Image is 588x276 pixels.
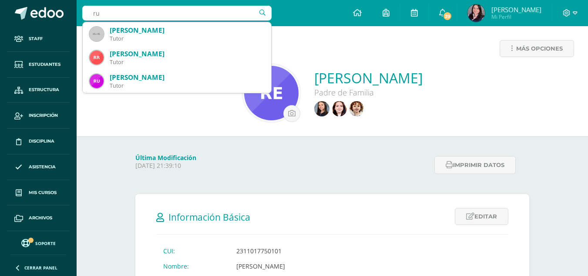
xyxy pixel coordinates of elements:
[110,58,264,66] div: Tutor
[7,78,70,103] a: Estructura
[90,51,104,65] img: 23bb75fe440d406f99e663d6757d0ab1.png
[7,180,70,206] a: Mis cursos
[29,35,43,42] span: Staff
[7,52,70,78] a: Estudiantes
[314,68,423,87] a: [PERSON_NAME]
[35,240,56,246] span: Soporte
[516,41,563,57] span: Más opciones
[135,153,429,162] h4: Última Modificación
[229,243,508,259] td: 2311017750101
[110,26,264,35] div: [PERSON_NAME]
[29,164,56,170] span: Asistencia
[244,66,299,120] img: 15c4cb93b06403e2d987e4109dc6b42f.png
[314,87,423,98] div: Padre de Familia
[29,189,57,196] span: Mis cursos
[135,162,429,170] p: [DATE] 21:39:10
[168,211,250,223] span: Información Básica
[110,82,264,89] div: Tutor
[7,26,70,52] a: Staff
[467,4,485,22] img: d5e06c0e5c60f8cb8d69cae07b21a756.png
[7,103,70,129] a: Inscripción
[491,5,541,14] span: [PERSON_NAME]
[491,13,541,20] span: Mi Perfil
[29,61,60,68] span: Estudiantes
[110,73,264,82] div: [PERSON_NAME]
[24,265,57,271] span: Cerrar panel
[443,11,452,21] span: 39
[7,129,70,154] a: Disciplina
[434,156,516,174] button: Imprimir datos
[455,208,508,225] a: Editar
[10,237,66,249] a: Soporte
[110,49,264,58] div: [PERSON_NAME]
[29,112,58,119] span: Inscripción
[7,154,70,180] a: Asistencia
[110,35,264,42] div: Tutor
[29,86,59,93] span: Estructura
[349,101,364,116] img: aefc21cc65b65db1bbacb6d064952289.png
[156,243,229,259] td: CUI:
[314,101,329,116] img: 7f9f6eca7132298e09993c429e350b7b.png
[29,138,54,145] span: Disciplina
[156,259,229,274] td: Nombre:
[29,215,52,221] span: Archivos
[500,40,574,57] a: Más opciones
[332,101,347,116] img: bb5035ae6c717c61bda59583ab31f056.png
[7,205,70,231] a: Archivos
[229,259,508,274] td: [PERSON_NAME]
[90,27,104,41] img: 45x45
[82,6,272,20] input: Busca un usuario...
[90,74,104,88] img: 1486c7b69f239a1ca2cd208125b1a27b.png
